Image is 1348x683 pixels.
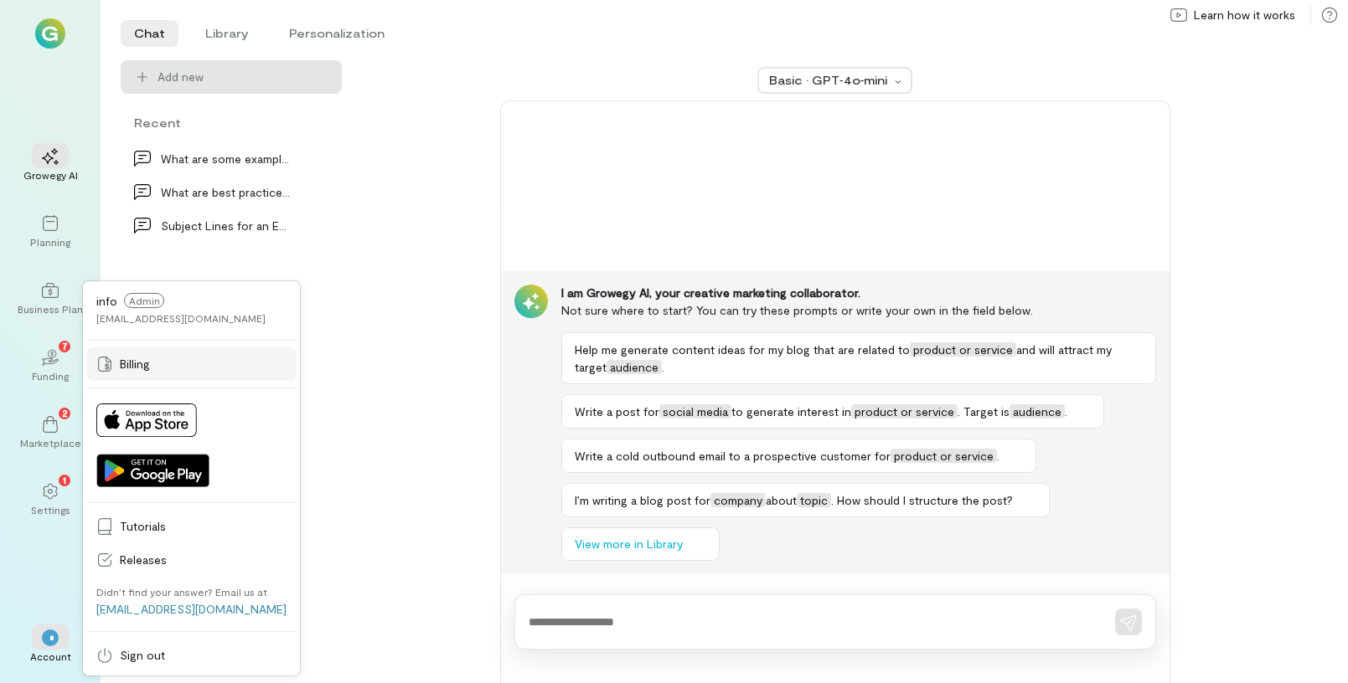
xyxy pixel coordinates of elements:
span: . [1065,404,1067,419]
div: Business Plan [18,302,83,316]
span: audience [607,360,662,374]
div: Settings [31,503,70,516]
div: Growegy AI [23,168,78,182]
div: Not sure where to start? You can try these prompts or write your own in the field below. [561,301,1156,319]
div: Recent [121,114,342,131]
div: Account [30,650,71,663]
span: info [96,294,117,308]
span: topic [797,493,831,507]
a: Settings [20,470,80,530]
span: . [662,360,664,374]
button: View more in Library [561,527,720,561]
span: product or service [891,449,997,463]
a: [EMAIL_ADDRESS][DOMAIN_NAME] [96,602,287,616]
a: Planning [20,202,80,262]
div: [EMAIL_ADDRESS][DOMAIN_NAME] [96,311,266,325]
span: . Target is [958,404,1010,419]
span: product or service [851,404,958,419]
div: Basic · GPT‑4o‑mini [769,72,890,89]
span: 7 [62,338,68,353]
img: Download on App Store [96,403,197,437]
span: to generate interest in [731,404,851,419]
li: Library [192,20,262,47]
div: Marketplace [20,436,81,449]
a: Business Plan [20,269,80,329]
div: Funding [32,369,69,383]
span: Write a cold outbound email to a prospective customer for [575,449,891,463]
span: Admin [124,293,164,308]
img: Get it on Google Play [96,454,209,487]
span: Sign out [120,647,287,664]
span: Help me generate content ideas for my blog that are related to [575,342,910,357]
span: social media [659,404,731,419]
li: Chat [121,20,178,47]
div: Planning [30,235,70,249]
a: Tutorials [86,510,297,543]
a: Marketplace [20,403,80,463]
div: What are some examples o… [161,150,292,167]
div: What are best practices… [161,183,292,201]
div: Subject Lines for an Ema… [161,217,292,234]
span: Write a post for [575,404,659,419]
span: Learn how it works [1194,7,1295,23]
a: Billing [86,347,297,381]
button: Help me generate content ideas for my blog that are related toproduct or serviceand will attract ... [561,332,1156,384]
li: Personalization [276,20,398,47]
span: Releases [120,552,287,568]
span: . How should I structure the post? [831,493,1013,507]
a: Releases [86,543,297,577]
a: Sign out [86,639,297,672]
span: 1 [63,472,66,487]
span: and will attract my target [575,342,1112,374]
span: product or service [910,342,1016,357]
button: Write a post forsocial mediato generate interest inproduct or service. Target isaudience. [561,394,1104,429]
div: *Account [20,616,80,676]
span: Add new [158,69,328,85]
span: about [766,493,797,507]
div: Didn’t find your answer? Email us at [96,585,267,598]
span: . [997,449,999,463]
span: Tutorials [120,518,287,535]
span: 2 [62,405,68,420]
span: View more in Library [575,536,683,552]
div: I am Growegy AI, your creative marketing collaborator. [561,285,1156,301]
span: company [710,493,766,507]
a: Funding [20,336,80,396]
span: I’m writing a blog post for [575,493,710,507]
span: audience [1010,404,1065,419]
button: I’m writing a blog post forcompanyabouttopic. How should I structure the post? [561,483,1050,517]
span: Billing [120,356,287,372]
button: Write a cold outbound email to a prospective customer forproduct or service. [561,439,1036,473]
a: Growegy AI [20,135,80,195]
